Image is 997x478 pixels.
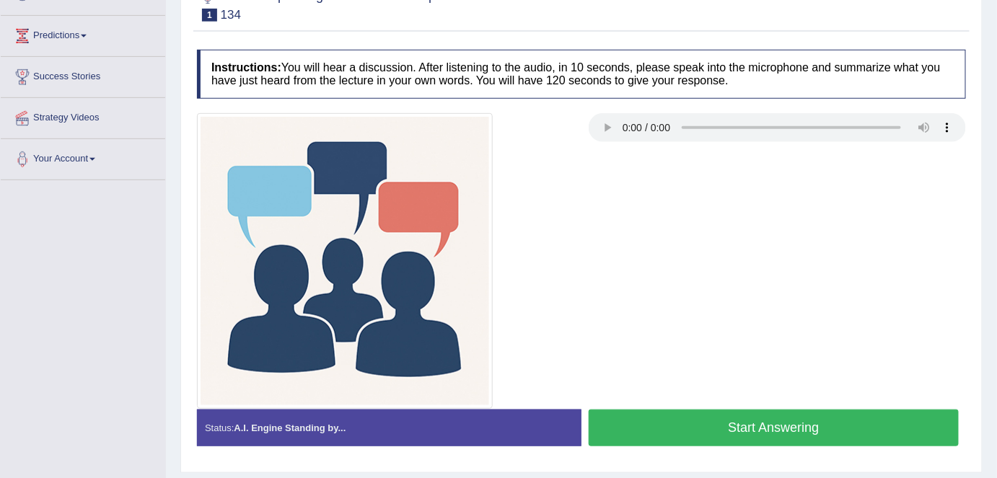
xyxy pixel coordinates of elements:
b: Instructions: [211,61,281,74]
small: 134 [221,8,241,22]
a: Predictions [1,16,165,52]
strong: A.I. Engine Standing by... [234,422,346,433]
a: Success Stories [1,57,165,93]
a: Strategy Videos [1,98,165,134]
button: Start Answering [589,410,959,446]
h4: You will hear a discussion. After listening to the audio, in 10 seconds, please speak into the mi... [197,50,966,98]
a: Your Account [1,139,165,175]
div: Status: [197,410,581,446]
span: 1 [202,9,217,22]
